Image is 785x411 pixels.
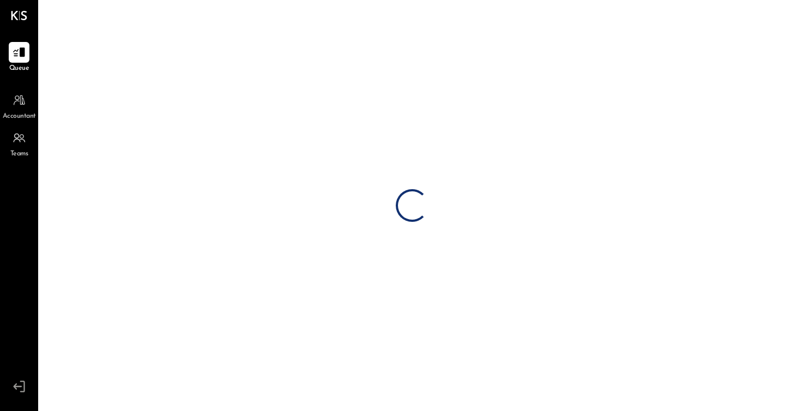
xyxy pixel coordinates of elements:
[9,64,29,74] span: Queue
[1,90,38,122] a: Accountant
[1,128,38,159] a: Teams
[1,42,38,74] a: Queue
[10,149,28,159] span: Teams
[3,112,36,122] span: Accountant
